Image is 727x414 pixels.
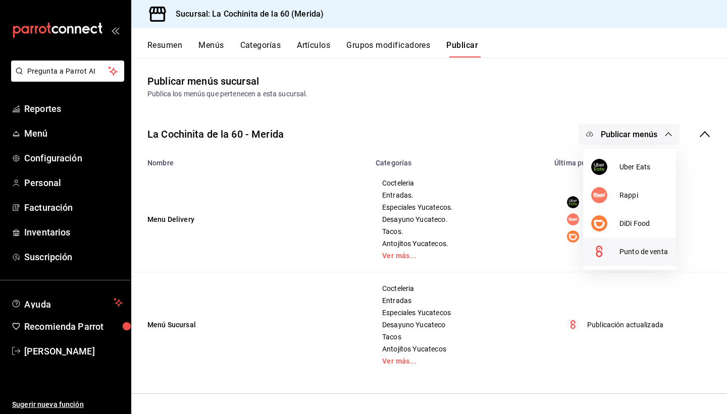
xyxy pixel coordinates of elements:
[591,187,607,203] img: 3xvTHWGUC4cxsha7c3oen4VWG2LUsyXzfUAAAAASUVORK5CYII=
[619,218,668,229] span: DiDi Food
[591,215,607,231] img: xiM0WtPwfR5TrWdPJ5T1bWd5b1wHapEst5FBwuYAAAAAElFTkSuQmCC
[591,159,607,175] img: A55HuNSDR+jhAAAAAElFTkSuQmCC
[619,247,668,257] span: Punto de venta
[619,190,668,201] span: Rappi
[619,162,668,172] span: Uber Eats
